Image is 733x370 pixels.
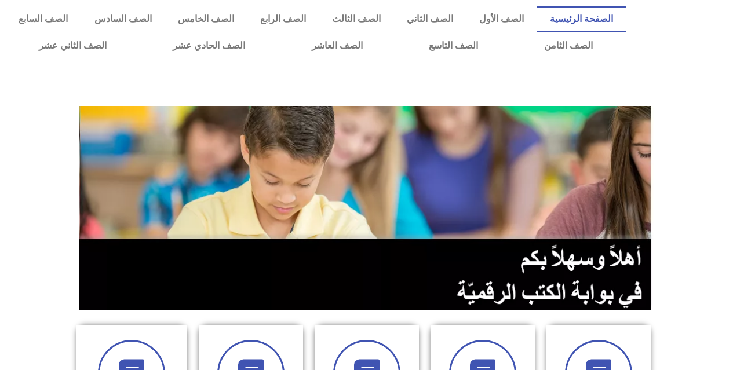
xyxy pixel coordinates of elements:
[81,6,165,32] a: الصف السادس
[537,6,626,32] a: الصفحة الرئيسية
[393,6,466,32] a: الصف الثاني
[466,6,537,32] a: الصف الأول
[319,6,393,32] a: الصف الثالث
[279,32,396,59] a: الصف العاشر
[247,6,319,32] a: الصف الرابع
[396,32,511,59] a: الصف التاسع
[140,32,278,59] a: الصف الحادي عشر
[165,6,247,32] a: الصف الخامس
[511,32,626,59] a: الصف الثامن
[6,32,140,59] a: الصف الثاني عشر
[6,6,81,32] a: الصف السابع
